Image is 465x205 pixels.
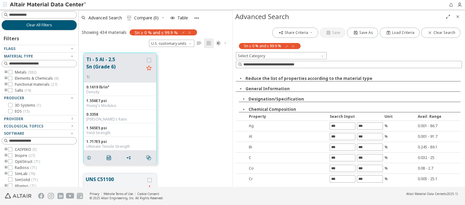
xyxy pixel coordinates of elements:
span: U.S. customary units [149,40,194,47]
span: ( 71 ) [30,165,37,170]
div: % [384,123,417,128]
span: Inspire [15,153,35,158]
button: Load Criteria [380,28,420,38]
span: SimSolid [15,177,38,182]
div: 0.3358 [86,112,154,117]
div: 1.565E5 psi [86,126,154,131]
span: Altair Material Data Center [406,192,444,196]
button: Close [453,12,463,21]
div: % [384,166,417,171]
button: Favorite [145,184,154,193]
span: CADFEKO [15,147,37,152]
a: Website Terms of Use [104,192,133,196]
div: 0.001 - 86.7 [418,123,460,128]
span: Advanced Search [88,16,122,20]
div: Ag [243,123,328,128]
span: Compare (0) [134,16,159,20]
button: Reduce the list of properties according to the material type [246,76,372,81]
span: ( 27 ) [51,82,57,87]
span: Sn ≥ 0 % and ≤ 99.9 % [244,43,281,49]
button: Similar search [143,152,156,164]
i: toogle group [4,70,8,75]
button: Close [239,96,249,102]
span: Elements & Chemicals [15,76,58,81]
div: Filters [2,30,22,45]
button: Theme [214,38,229,48]
span: ( 1 ) [37,103,41,108]
i: toogle group [4,88,8,93]
div: Search Input [330,114,383,119]
span: ( 5 ) [32,147,37,152]
button: Chemical Composition [249,107,296,112]
button: Favorite [144,64,154,73]
div: % [384,176,417,181]
i:  [107,155,111,160]
button: Close [236,76,246,81]
i: toogle group [4,159,8,164]
div: 0.245 - 89.1 [418,144,460,150]
div: Avail. Range [418,114,460,119]
div: Showing 434 materials [82,29,127,35]
i:  [127,15,132,20]
button: Share [124,152,136,164]
span: ( 15 ) [23,109,29,114]
button: Designation/Specification [249,96,304,102]
span: Clear Search [434,30,455,35]
a: Cookie Consent [137,192,159,196]
span: Metals [15,70,36,75]
i: toogle group [4,153,8,158]
i: toogle group [4,76,8,81]
button: Clear All Filters [2,20,77,30]
span: ( 27 ) [28,153,35,158]
button: PDF Download [104,152,117,164]
i: toogle group [4,184,8,188]
button: Table View [194,38,204,48]
div: Co [243,166,328,171]
div: (v2025.1) [406,192,458,196]
span: Flags [4,46,15,51]
div: Al [243,134,328,139]
span: Clear All Filters [26,23,52,28]
div: % [384,155,417,160]
button: Details [84,152,97,164]
i: toogle group [4,165,8,170]
div: 0.1619 lb/in³ [86,85,154,90]
i:  [146,155,151,160]
a: Privacy [90,192,99,196]
button: General Information [246,86,290,91]
span: 3D Systems [15,103,41,108]
span: Provider [4,116,23,121]
div: Unit [384,114,417,119]
button: Close [236,86,246,91]
div: 0.005 - 25.1 [418,176,460,181]
i: toogle group [4,82,8,87]
button: Producer [2,94,77,102]
div: grid [79,48,232,187]
button: Software [2,130,77,137]
button: Full Screen [443,12,453,21]
span: ( 71 ) [30,183,36,188]
span: SimLab [15,171,35,176]
div: % [384,134,417,139]
span: Producer [4,95,24,101]
div: Young's Modulus [86,103,154,108]
span: ( 76 ) [29,171,35,176]
span: Ecological Topics [4,124,43,129]
div: Yield Strength [86,131,154,135]
i: toogle group [4,171,8,176]
span: Load Criteria [392,30,414,35]
span: Abaqus [15,184,36,188]
div: Bi [243,144,328,150]
div: Ultimate Tensile Strength [86,144,154,149]
button: Close [239,107,249,112]
span: Table [177,16,188,20]
button: Provider [2,115,77,123]
span: Sn ≥ 0 % and ≤ 99.9 % [135,30,178,35]
div: Property [243,114,328,119]
span: Material Type [4,54,33,59]
span: Save As [359,30,373,35]
button: Share Criteria [272,28,318,38]
div: 0.001 - 91.7 [418,134,460,139]
span: Functional materials [15,82,57,87]
span: ( 19 ) [25,88,31,93]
